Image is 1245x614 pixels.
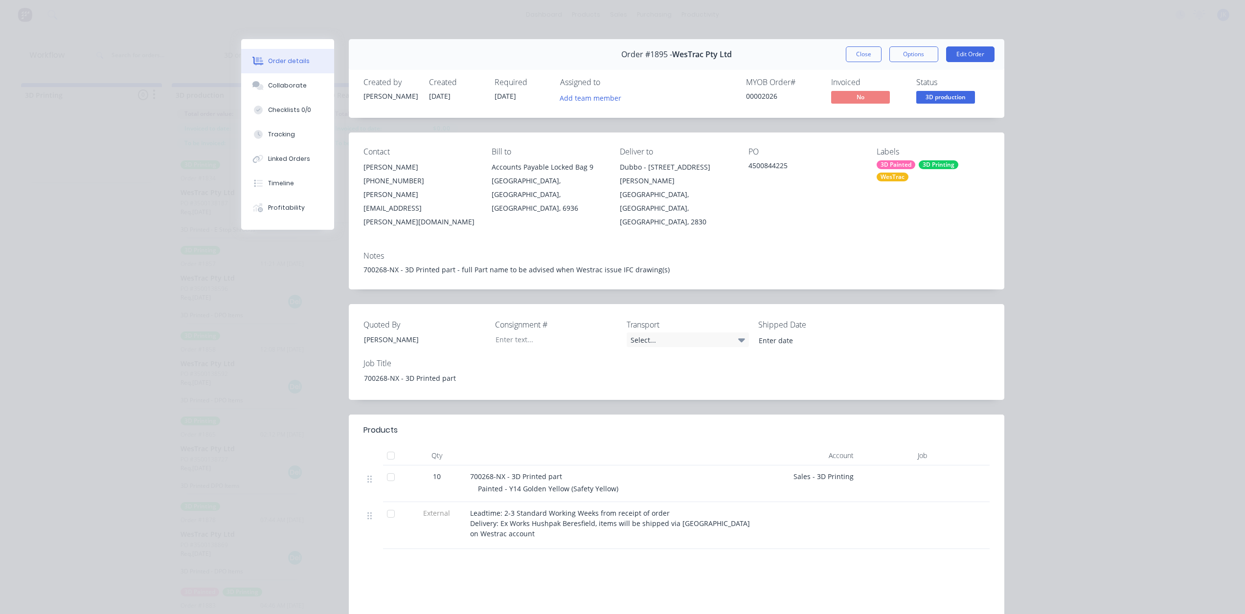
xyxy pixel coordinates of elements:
[407,446,466,465] div: Qty
[268,57,310,66] div: Order details
[363,78,417,87] div: Created by
[858,446,931,465] div: Job
[760,446,858,465] div: Account
[554,91,626,104] button: Add team member
[433,471,441,482] span: 10
[268,179,294,188] div: Timeline
[429,78,483,87] div: Created
[492,160,604,174] div: Accounts Payable Locked Bag 9
[746,91,819,101] div: 00002026
[429,91,451,101] span: [DATE]
[620,147,732,156] div: Deliver to
[363,160,476,229] div: [PERSON_NAME][PHONE_NUMBER][PERSON_NAME][EMAIL_ADDRESS][PERSON_NAME][DOMAIN_NAME]
[492,160,604,215] div: Accounts Payable Locked Bag 9[GEOGRAPHIC_DATA], [GEOGRAPHIC_DATA], [GEOGRAPHIC_DATA], 6936
[627,332,749,347] div: Select...
[877,147,989,156] div: Labels
[492,174,604,215] div: [GEOGRAPHIC_DATA], [GEOGRAPHIC_DATA], [GEOGRAPHIC_DATA], 6936
[919,160,958,169] div: 3D Printing
[672,50,732,59] span: WesTrac Pty Ltd
[363,174,476,188] div: [PHONE_NUMBER]
[241,98,334,122] button: Checklists 0/0
[621,50,672,59] span: Order #1895 -
[241,122,334,147] button: Tracking
[746,78,819,87] div: MYOB Order #
[470,472,562,481] span: 700268-NX - 3D Printed part
[752,333,874,348] input: Enter date
[495,91,516,101] span: [DATE]
[620,188,732,229] div: [GEOGRAPHIC_DATA], [GEOGRAPHIC_DATA], [GEOGRAPHIC_DATA], 2830
[363,424,398,436] div: Products
[363,147,476,156] div: Contact
[363,319,486,330] label: Quoted By
[268,106,311,114] div: Checklists 0/0
[560,91,627,104] button: Add team member
[363,91,417,101] div: [PERSON_NAME]
[268,81,307,90] div: Collaborate
[411,508,462,518] span: External
[363,160,476,174] div: [PERSON_NAME]
[495,78,548,87] div: Required
[877,160,915,169] div: 3D Painted
[758,319,881,330] label: Shipped Date
[620,160,732,229] div: Dubbo - [STREET_ADDRESS][PERSON_NAME][GEOGRAPHIC_DATA], [GEOGRAPHIC_DATA], [GEOGRAPHIC_DATA], 2830
[241,196,334,220] button: Profitability
[916,78,990,87] div: Status
[356,371,478,385] div: 700268-NX - 3D Printed part
[946,46,995,62] button: Edit Order
[846,46,882,62] button: Close
[241,147,334,171] button: Linked Orders
[363,188,476,229] div: [PERSON_NAME][EMAIL_ADDRESS][PERSON_NAME][DOMAIN_NAME]
[560,78,658,87] div: Assigned to
[916,91,975,103] span: 3D production
[748,147,861,156] div: PO
[916,91,975,106] button: 3D production
[620,160,732,188] div: Dubbo - [STREET_ADDRESS][PERSON_NAME]
[363,357,486,369] label: Job Title
[495,319,617,330] label: Consignment #
[241,49,334,73] button: Order details
[363,264,990,275] div: 700268-NX - 3D Printed part - full Part name to be advised when Westrac issue IFC drawing(s)
[470,508,752,538] span: Leadtime: 2-3 Standard Working Weeks from receipt of order Delivery: Ex Works Hushpak Beresfield,...
[356,332,478,347] div: [PERSON_NAME]
[889,46,938,62] button: Options
[748,160,861,174] div: 4500844225
[268,203,305,212] div: Profitability
[268,130,295,139] div: Tracking
[478,484,618,493] span: Painted - Y14 Golden Yellow (Safety Yellow)
[877,173,908,181] div: WesTrac
[627,319,749,330] label: Transport
[241,73,334,98] button: Collaborate
[760,465,858,502] div: Sales - 3D Printing
[492,147,604,156] div: Bill to
[831,91,890,103] span: No
[241,171,334,196] button: Timeline
[831,78,905,87] div: Invoiced
[363,251,990,261] div: Notes
[268,154,310,163] div: Linked Orders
